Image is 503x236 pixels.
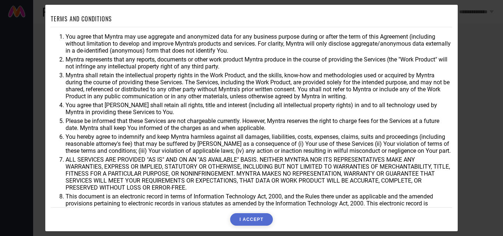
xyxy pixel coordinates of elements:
[66,102,452,116] li: You agree that [PERSON_NAME] shall retain all rights, title and interest (including all intellect...
[51,14,112,23] h1: TERMS AND CONDITIONS
[230,213,272,226] button: I ACCEPT
[66,33,452,54] li: You agree that Myntra may use aggregate and anonymized data for any business purpose during or af...
[66,117,452,131] li: Please be informed that these Services are not chargeable currently. However, Myntra reserves the...
[66,72,452,100] li: Myntra shall retain the intellectual property rights in the Work Product, and the skills, know-ho...
[66,193,452,214] li: This document is an electronic record in terms of Information Technology Act, 2000, and the Rules...
[66,56,452,70] li: Myntra represents that any reports, documents or other work product Myntra produce in the course ...
[66,156,452,191] li: ALL SERVICES ARE PROVIDED "AS IS" AND ON AN "AS AVAILABLE" BASIS. NEITHER MYNTRA NOR ITS REPRESEN...
[66,133,452,154] li: You hereby agree to indemnify and keep Myntra harmless against all damages, liabilities, costs, e...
